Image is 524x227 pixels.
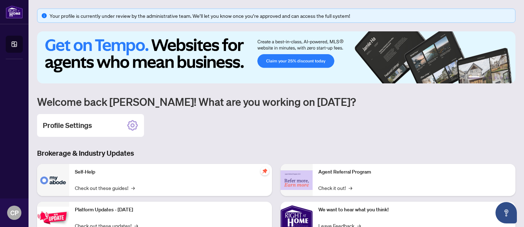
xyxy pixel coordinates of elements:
p: Agent Referral Program [318,168,510,176]
div: Your profile is currently under review by the administrative team. We’ll let you know once you’re... [50,12,511,20]
p: We want to hear what you think! [318,206,510,214]
button: 4 [494,76,497,79]
h3: Brokerage & Industry Updates [37,148,515,158]
span: → [349,184,352,192]
img: logo [6,5,23,19]
a: Check it out!→ [318,184,352,192]
button: 2 [483,76,486,79]
button: 6 [505,76,508,79]
button: 1 [468,76,480,79]
button: Open asap [495,202,517,223]
p: Self-Help [75,168,266,176]
span: info-circle [42,13,47,18]
button: 5 [500,76,503,79]
span: pushpin [261,167,269,175]
img: Slide 0 [37,31,515,83]
img: Self-Help [37,164,69,196]
h2: Profile Settings [43,120,92,130]
span: CP [10,208,19,218]
h1: Welcome back [PERSON_NAME]! What are you working on [DATE]? [37,95,515,108]
button: 3 [488,76,491,79]
span: → [131,184,135,192]
img: Agent Referral Program [281,170,313,190]
a: Check out these guides!→ [75,184,135,192]
p: Platform Updates - [DATE] [75,206,266,214]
